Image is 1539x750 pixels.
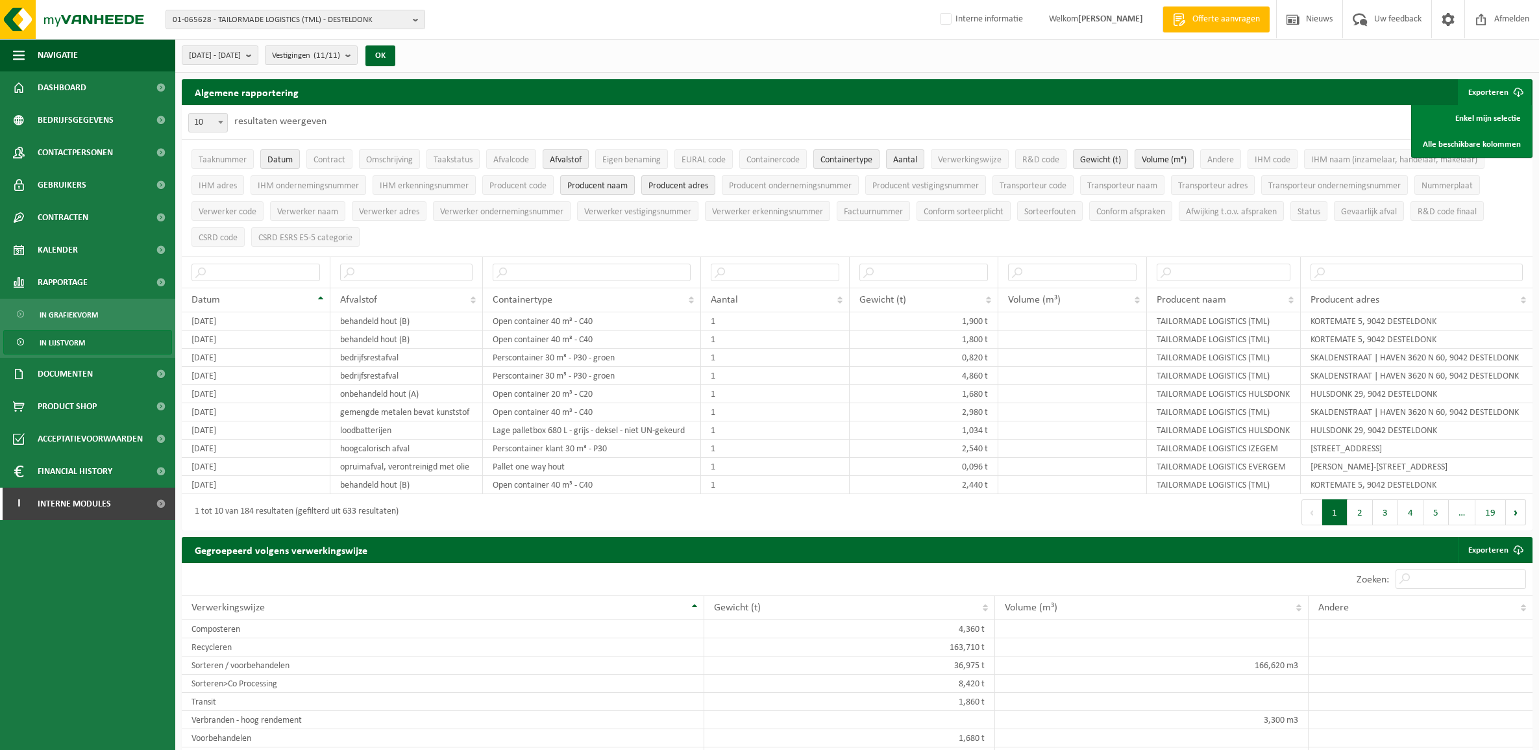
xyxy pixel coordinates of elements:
span: Dashboard [38,71,86,104]
span: R&D code finaal [1418,207,1477,217]
td: 0,820 t [850,349,998,367]
a: In lijstvorm [3,330,172,355]
span: IHM erkenningsnummer [380,181,469,191]
span: Verwerker ondernemingsnummer [440,207,563,217]
button: TaaknummerTaaknummer: Activate to remove sorting [191,149,254,169]
td: 1 [701,440,850,458]
button: OK [365,45,395,66]
span: Gewicht (t) [714,603,761,613]
span: Containertype [820,155,872,165]
a: Offerte aanvragen [1163,6,1270,32]
span: Offerte aanvragen [1189,13,1263,26]
span: Factuurnummer [844,207,903,217]
td: 1,034 t [850,421,998,440]
span: Verwerkingswijze [938,155,1002,165]
button: Gewicht (t)Gewicht (t): Activate to sort [1073,149,1128,169]
td: TAILORMADE LOGISTICS (TML) [1147,331,1301,349]
span: Producent naam [1157,295,1226,305]
button: Transporteur ondernemingsnummerTransporteur ondernemingsnummer : Activate to sort [1261,175,1408,195]
span: IHM code [1255,155,1290,165]
button: DatumDatum: Activate to sort [260,149,300,169]
button: Producent vestigingsnummerProducent vestigingsnummer: Activate to sort [865,175,986,195]
span: Datum [191,295,220,305]
span: Financial History [38,455,112,488]
td: Open container 40 m³ - C40 [483,476,700,494]
span: Contracten [38,201,88,234]
td: 1,860 t [704,693,995,711]
span: Producent ondernemingsnummer [729,181,852,191]
button: Producent ondernemingsnummerProducent ondernemingsnummer: Activate to sort [722,175,859,195]
td: 2,980 t [850,403,998,421]
td: 1 [701,385,850,403]
a: Enkel mijn selectie [1413,105,1531,131]
td: KORTEMATE 5, 9042 DESTELDONK [1301,312,1533,331]
span: Producent adres [1311,295,1379,305]
td: Open container 40 m³ - C40 [483,403,700,421]
span: Verwerker naam [277,207,338,217]
td: Perscontainer 30 m³ - P30 - groen [483,349,700,367]
td: TAILORMADE LOGISTICS HULSDONK [1147,421,1301,440]
span: Conform sorteerplicht [924,207,1003,217]
td: bedrijfsrestafval [330,367,483,385]
button: ContainercodeContainercode: Activate to sort [739,149,807,169]
button: Vestigingen(11/11) [265,45,358,65]
td: [PERSON_NAME]-[STREET_ADDRESS] [1301,458,1533,476]
td: [DATE] [182,312,330,331]
span: Status [1298,207,1320,217]
span: Verwerker adres [359,207,419,217]
span: Containercode [746,155,800,165]
button: SorteerfoutenSorteerfouten: Activate to sort [1017,201,1083,221]
span: Containertype [493,295,552,305]
button: AantalAantal: Activate to sort [886,149,924,169]
td: Open container 40 m³ - C40 [483,331,700,349]
span: Andere [1318,603,1349,613]
button: 4 [1398,499,1423,525]
td: [DATE] [182,385,330,403]
span: Volume (m³) [1008,295,1061,305]
td: TAILORMADE LOGISTICS HULSDONK [1147,385,1301,403]
button: R&D codeR&amp;D code: Activate to sort [1015,149,1066,169]
td: loodbatterijen [330,421,483,440]
td: 8,420 t [704,675,995,693]
td: TAILORMADE LOGISTICS (TML) [1147,349,1301,367]
button: Transporteur adresTransporteur adres: Activate to sort [1171,175,1255,195]
td: KORTEMATE 5, 9042 DESTELDONK [1301,331,1533,349]
td: 2,540 t [850,440,998,458]
td: [DATE] [182,458,330,476]
button: CSRD codeCSRD code: Activate to sort [191,227,245,247]
span: IHM adres [199,181,237,191]
span: Taaknummer [199,155,247,165]
td: 1 [701,476,850,494]
button: 5 [1423,499,1449,525]
button: StatusStatus: Activate to sort [1290,201,1327,221]
span: Interne modules [38,488,111,520]
td: [DATE] [182,349,330,367]
span: I [13,488,25,520]
td: Sorteren / voorbehandelen [182,656,704,675]
td: behandeld hout (B) [330,331,483,349]
span: Verwerker code [199,207,256,217]
td: HULSDONK 29, 9042 DESTELDONK [1301,421,1533,440]
a: Exporteren [1458,537,1531,563]
button: 2 [1348,499,1373,525]
td: Perscontainer 30 m³ - P30 - groen [483,367,700,385]
button: Verwerker codeVerwerker code: Activate to sort [191,201,264,221]
span: Aantal [711,295,738,305]
label: Interne informatie [937,10,1023,29]
button: Next [1506,499,1526,525]
span: Datum [267,155,293,165]
td: Lage palletbox 680 L - grijs - deksel - niet UN-gekeurd [483,421,700,440]
span: Documenten [38,358,93,390]
span: Producent adres [648,181,708,191]
td: 2,440 t [850,476,998,494]
span: CSRD code [199,233,238,243]
button: Verwerker adresVerwerker adres: Activate to sort [352,201,426,221]
td: onbehandeld hout (A) [330,385,483,403]
span: 10 [189,114,227,132]
span: Contract [314,155,345,165]
td: TAILORMADE LOGISTICS IZEGEM [1147,440,1301,458]
td: [STREET_ADDRESS] [1301,440,1533,458]
td: KORTEMATE 5, 9042 DESTELDONK [1301,476,1533,494]
button: Volume (m³)Volume (m³): Activate to sort [1135,149,1194,169]
td: bedrijfsrestafval [330,349,483,367]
